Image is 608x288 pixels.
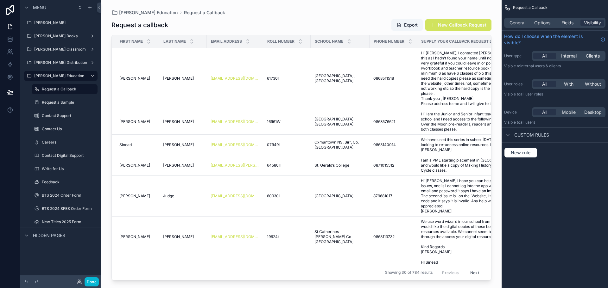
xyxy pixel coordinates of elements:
a: [PERSON_NAME] [119,234,155,239]
label: [PERSON_NAME] Education [34,73,85,78]
span: [PERSON_NAME] [163,163,194,168]
a: Hi [PERSON_NAME], I contacted [PERSON_NAME] about this as I hadn’t found your name until now . I ... [421,51,524,106]
span: Request a Callback [513,5,548,10]
a: 19624t [267,234,307,239]
a: 61730I [267,76,307,81]
span: 879681017 [373,193,392,199]
button: New rule [504,148,537,158]
span: Internal [561,53,577,59]
span: 19624t [267,234,279,239]
span: New rule [508,150,533,156]
span: 61730I [267,76,279,81]
a: [EMAIL_ADDRESS][DOMAIN_NAME] [211,119,259,124]
label: User type [504,53,529,58]
span: All [542,53,547,59]
span: 0868511518 [373,76,394,81]
span: Desktop [584,109,602,115]
label: New Titles 2025 Form [42,219,96,224]
span: Sinead [119,142,132,147]
a: Careers [32,137,98,147]
button: Done [85,277,99,286]
label: [PERSON_NAME] Distribution [34,60,87,65]
a: [PERSON_NAME] Classroom [24,44,98,54]
a: Sinead [119,142,155,147]
label: Request a Sample [42,100,96,105]
span: 0868113732 [373,234,395,239]
a: 64580H [267,163,307,168]
label: [PERSON_NAME] Classroom [34,47,87,52]
a: 0868511518 [373,76,413,81]
a: BTS 2024 SFES Order Form [32,204,98,214]
label: [PERSON_NAME] [34,20,96,25]
span: 07949I [267,142,280,147]
a: We have used this series in school [DATE] and I'm just looking to re-access online resources. Man... [421,137,524,152]
a: [PERSON_NAME] [119,76,155,81]
button: New Callback Request [425,19,491,31]
span: [PERSON_NAME] [163,76,194,81]
a: [EMAIL_ADDRESS][DOMAIN_NAME] [211,234,259,239]
span: Hidden pages [33,232,65,239]
a: Contact Digital Support [32,150,98,161]
a: [PERSON_NAME] Education [24,71,98,81]
a: [EMAIL_ADDRESS][DOMAIN_NAME] [211,193,259,199]
span: Phone Number [374,39,404,44]
a: Judge [163,193,203,199]
label: BTS 2024 Order Form [42,193,96,198]
span: St. Gerald’s College [314,163,349,168]
span: How do I choose when the element is visible? [504,33,598,46]
a: [GEOGRAPHIC_DATA] [GEOGRAPHIC_DATA] [314,117,366,127]
span: School Name [315,39,343,44]
span: All [542,81,547,87]
a: How do I choose when the element is visible? [504,33,605,46]
span: Oxmantown NS, Birr, Co. [GEOGRAPHIC_DATA] [314,140,366,150]
span: [PERSON_NAME] [163,142,194,147]
a: [PERSON_NAME] [119,119,155,124]
label: Contact Us [42,126,96,132]
span: Without [585,81,601,87]
a: [PERSON_NAME] [163,142,203,147]
label: Request a Callback [42,87,94,92]
a: 60930L [267,193,307,199]
a: I am a PME starting placement in [GEOGRAPHIC_DATA] and would like a copy of Making History for my... [421,158,524,173]
a: [PERSON_NAME] Education [111,9,178,16]
p: Visible to [504,64,605,69]
a: St. Gerald’s College [314,163,366,168]
span: 0871015512 [373,163,394,168]
span: 60930L [267,193,281,199]
label: User roles [504,82,529,87]
span: Supply your callback request details here [421,39,516,44]
a: Request a Callback [184,9,225,16]
label: Feedback [42,180,96,185]
a: St Catherines [PERSON_NAME] Co [GEOGRAPHIC_DATA] [314,229,366,244]
span: Clients [586,53,600,59]
label: Contact Digital Support [42,153,96,158]
a: [PERSON_NAME] [163,163,203,168]
label: Device [504,110,529,115]
a: 07949I [267,142,307,147]
span: 0863576621 [373,119,395,124]
span: Options [534,20,550,26]
a: Hi I am the Junior and Senior Infant teacher in the above school and I need access to the followi... [421,112,524,132]
a: Hi [PERSON_NAME] I hope you can help me. I have two issues, one is I cannot log into the app with... [421,178,524,214]
span: [PERSON_NAME] [119,163,150,168]
label: [PERSON_NAME] Books [34,34,87,39]
a: [PERSON_NAME] [119,163,155,168]
a: Feedback [32,177,98,187]
a: [PERSON_NAME] [163,76,203,81]
a: We use word wizard in our school from 1st to 6th and would like the digital copies of these books... [421,219,524,254]
a: [PERSON_NAME] Books [24,31,98,41]
a: 0868113732 [373,234,413,239]
a: [PERSON_NAME] [163,234,203,239]
a: BTS 2024 Order Form [32,190,98,200]
a: [EMAIL_ADDRESS][DOMAIN_NAME] [211,142,259,147]
a: [GEOGRAPHIC_DATA] [314,193,366,199]
a: [EMAIL_ADDRESS][DOMAIN_NAME] [211,76,259,81]
a: 0863576621 [373,119,413,124]
span: [GEOGRAPHIC_DATA] [314,193,353,199]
